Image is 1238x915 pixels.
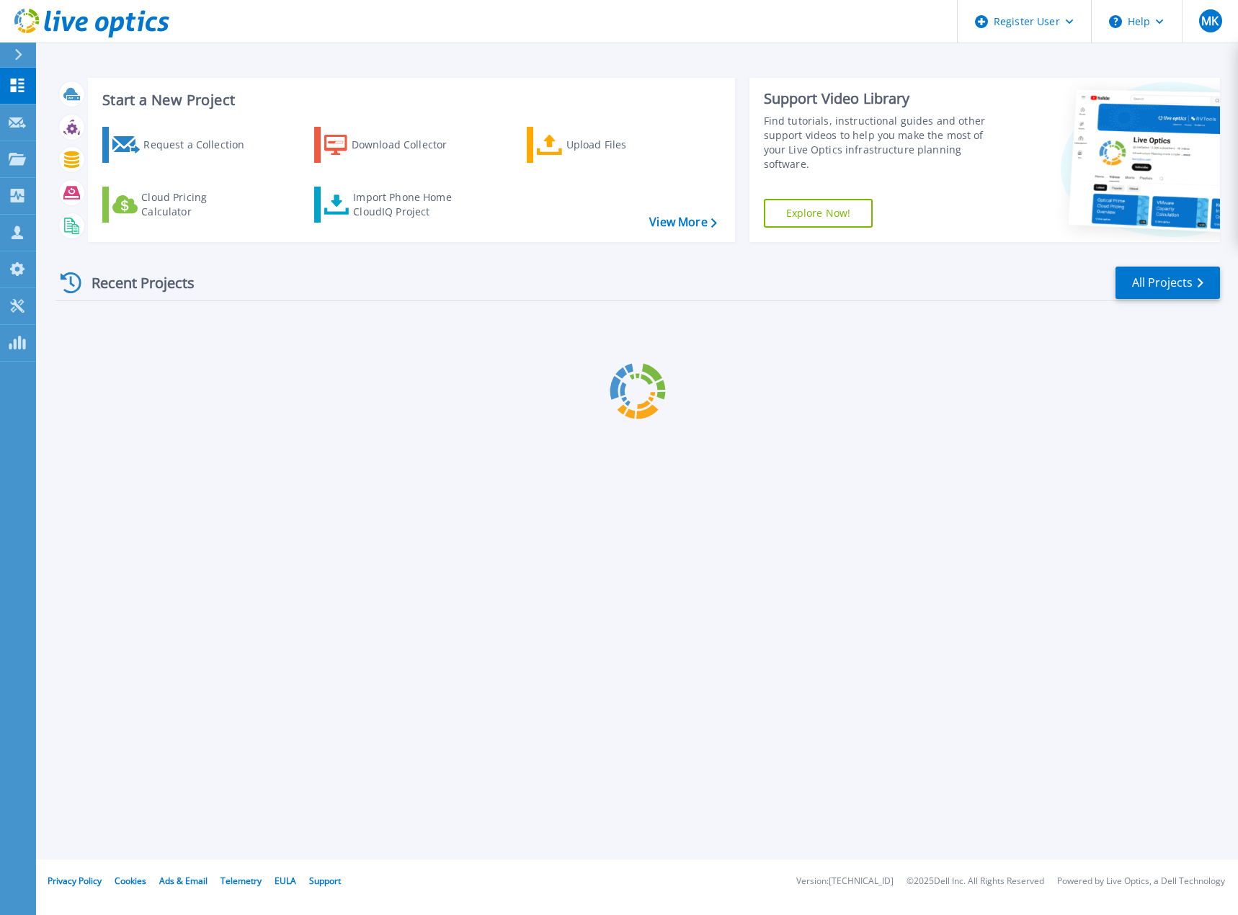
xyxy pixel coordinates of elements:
[907,877,1044,886] li: © 2025 Dell Inc. All Rights Reserved
[102,127,263,163] a: Request a Collection
[143,130,259,159] div: Request a Collection
[764,114,1002,171] div: Find tutorials, instructional guides and other support videos to help you make the most of your L...
[141,190,257,219] div: Cloud Pricing Calculator
[102,187,263,223] a: Cloud Pricing Calculator
[764,199,873,228] a: Explore Now!
[102,92,716,108] h3: Start a New Project
[309,875,341,887] a: Support
[566,130,682,159] div: Upload Files
[48,875,102,887] a: Privacy Policy
[221,875,262,887] a: Telemetry
[314,127,475,163] a: Download Collector
[159,875,208,887] a: Ads & Email
[353,190,466,219] div: Import Phone Home CloudIQ Project
[1115,267,1220,299] a: All Projects
[527,127,687,163] a: Upload Files
[275,875,296,887] a: EULA
[115,875,146,887] a: Cookies
[1057,877,1225,886] li: Powered by Live Optics, a Dell Technology
[764,89,1002,108] div: Support Video Library
[796,877,894,886] li: Version: [TECHNICAL_ID]
[649,215,716,229] a: View More
[352,130,467,159] div: Download Collector
[1201,15,1219,27] span: MK
[55,265,214,300] div: Recent Projects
